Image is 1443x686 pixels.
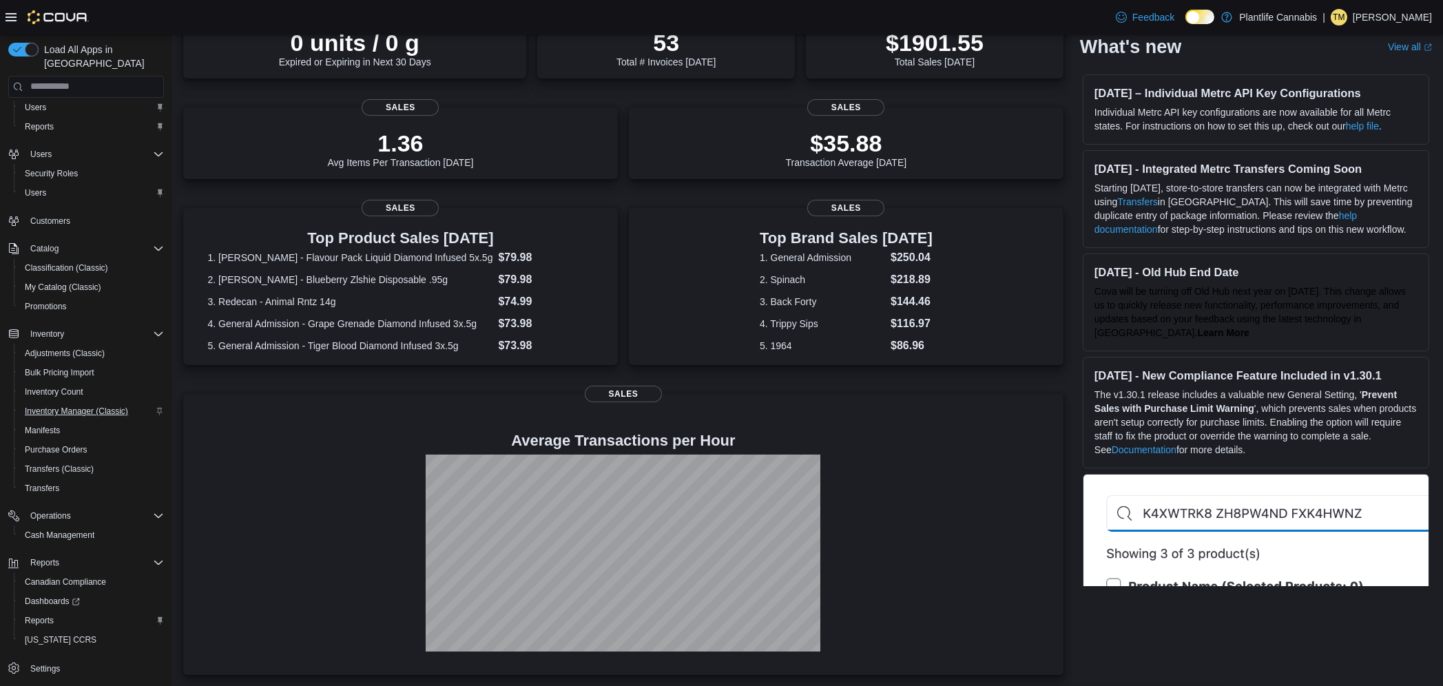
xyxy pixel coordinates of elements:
p: Individual Metrc API key configurations are now available for all Metrc states. For instructions ... [1094,105,1418,133]
span: Promotions [19,298,164,315]
a: Security Roles [19,165,83,182]
span: Reports [25,121,54,132]
button: Manifests [14,421,169,440]
a: Customers [25,213,76,229]
a: Documentation [1112,444,1176,455]
span: Dashboards [25,596,80,607]
span: Catalog [30,243,59,254]
span: Bulk Pricing Import [19,364,164,381]
span: Inventory Count [19,384,164,400]
dt: 2. [PERSON_NAME] - Blueberry Zlshie Disposable .95g [207,273,492,287]
span: Adjustments (Classic) [19,345,164,362]
span: Reports [19,612,164,629]
span: Sales [585,386,662,402]
span: Inventory [25,326,164,342]
dt: 1. [PERSON_NAME] - Flavour Pack Liquid Diamond Infused 5x.5g [207,251,492,264]
div: Thomas McCreath [1331,9,1347,25]
a: Transfers [19,480,65,497]
button: Adjustments (Classic) [14,344,169,363]
button: Catalog [3,239,169,258]
p: | [1322,9,1325,25]
button: Operations [3,506,169,526]
h3: Top Product Sales [DATE] [207,230,593,247]
span: Cash Management [25,530,94,541]
button: Users [14,98,169,117]
button: Security Roles [14,164,169,183]
a: Promotions [19,298,72,315]
span: Transfers [25,483,59,494]
span: Users [25,146,164,163]
p: Starting [DATE], store-to-store transfers can now be integrated with Metrc using in [GEOGRAPHIC_D... [1094,181,1418,236]
dt: 4. Trippy Sips [760,317,885,331]
a: Adjustments (Classic) [19,345,110,362]
span: Transfers [19,480,164,497]
p: $1901.55 [886,29,984,56]
button: Catalog [25,240,64,257]
p: The v1.30.1 release includes a valuable new General Setting, ' ', which prevents sales when produ... [1094,388,1418,457]
span: Security Roles [19,165,164,182]
div: Transaction Average [DATE] [786,129,907,168]
span: Settings [25,659,164,676]
span: Reports [30,557,59,568]
button: Reports [14,611,169,630]
a: View allExternal link [1388,41,1432,52]
span: Users [19,99,164,116]
a: Dashboards [14,592,169,611]
button: Users [14,183,169,202]
a: Feedback [1110,3,1180,31]
h3: [DATE] - Old Hub End Date [1094,265,1418,279]
a: Reports [19,612,59,629]
button: Inventory [3,324,169,344]
a: Cash Management [19,527,100,543]
p: 0 units / 0 g [279,29,431,56]
span: Users [25,102,46,113]
h4: Average Transactions per Hour [194,433,1052,449]
a: Bulk Pricing Import [19,364,100,381]
dd: $250.04 [891,249,933,266]
h3: [DATE] - Integrated Metrc Transfers Coming Soon [1094,162,1418,176]
span: Feedback [1132,10,1174,24]
span: Reports [25,554,164,571]
span: Bulk Pricing Import [25,367,94,378]
span: Reports [25,615,54,626]
span: Transfers (Classic) [19,461,164,477]
span: Users [19,185,164,201]
h3: [DATE] - New Compliance Feature Included in v1.30.1 [1094,368,1418,382]
h3: Top Brand Sales [DATE] [760,230,933,247]
div: Avg Items Per Transaction [DATE] [328,129,474,168]
span: Manifests [25,425,60,436]
span: Sales [807,200,884,216]
strong: Learn More [1197,327,1249,338]
img: Cova [28,10,89,24]
a: Inventory Count [19,384,89,400]
a: Classification (Classic) [19,260,114,276]
div: Expired or Expiring in Next 30 Days [279,29,431,67]
div: Total # Invoices [DATE] [616,29,716,67]
span: Cash Management [19,527,164,543]
button: Users [25,146,57,163]
span: Purchase Orders [19,441,164,458]
span: Promotions [25,301,67,312]
span: Reports [19,118,164,135]
dt: 4. General Admission - Grape Grenade Diamond Infused 3x.5g [207,317,492,331]
span: Dashboards [19,593,164,610]
button: Canadian Compliance [14,572,169,592]
dd: $73.98 [498,337,593,354]
span: Manifests [19,422,164,439]
span: My Catalog (Classic) [25,282,101,293]
span: Adjustments (Classic) [25,348,105,359]
span: Inventory Count [25,386,83,397]
dt: 3. Redecan - Animal Rntz 14g [207,295,492,309]
dd: $116.97 [891,315,933,332]
a: Canadian Compliance [19,574,112,590]
button: Settings [3,658,169,678]
button: Classification (Classic) [14,258,169,278]
span: Security Roles [25,168,78,179]
p: 53 [616,29,716,56]
button: Purchase Orders [14,440,169,459]
div: Total Sales [DATE] [886,29,984,67]
span: Operations [25,508,164,524]
button: Customers [3,211,169,231]
a: Transfers (Classic) [19,461,99,477]
span: Users [30,149,52,160]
